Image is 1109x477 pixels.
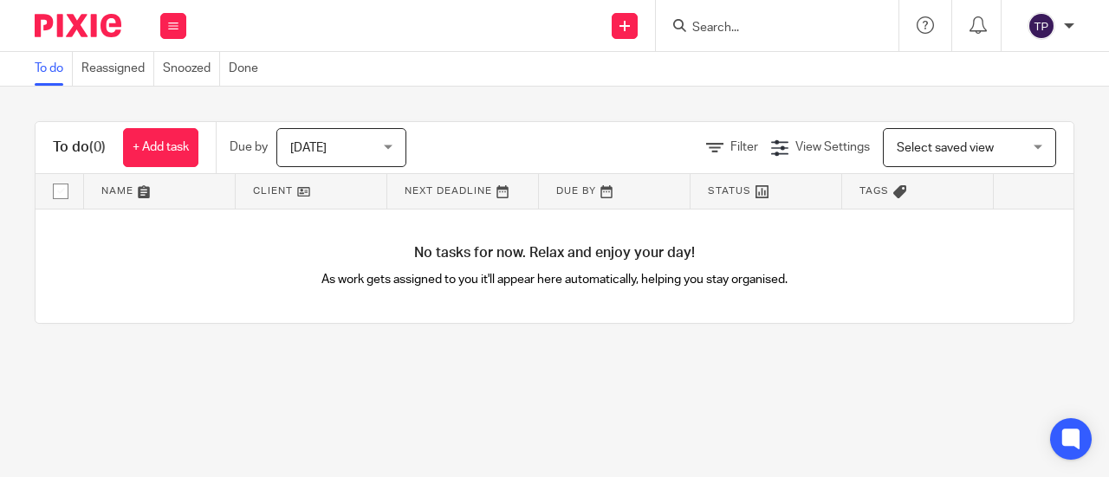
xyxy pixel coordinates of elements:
a: + Add task [123,128,198,167]
span: View Settings [795,141,870,153]
a: Done [229,52,267,86]
input: Search [691,21,846,36]
p: As work gets assigned to you it'll appear here automatically, helping you stay organised. [295,271,814,288]
span: (0) [89,140,106,154]
span: [DATE] [290,142,327,154]
h4: No tasks for now. Relax and enjoy your day! [36,244,1073,262]
img: svg%3E [1028,12,1055,40]
h1: To do [53,139,106,157]
span: Select saved view [897,142,994,154]
span: Tags [859,186,889,196]
span: Filter [730,141,758,153]
a: Reassigned [81,52,154,86]
p: Due by [230,139,268,156]
img: Pixie [35,14,121,37]
a: Snoozed [163,52,220,86]
a: To do [35,52,73,86]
